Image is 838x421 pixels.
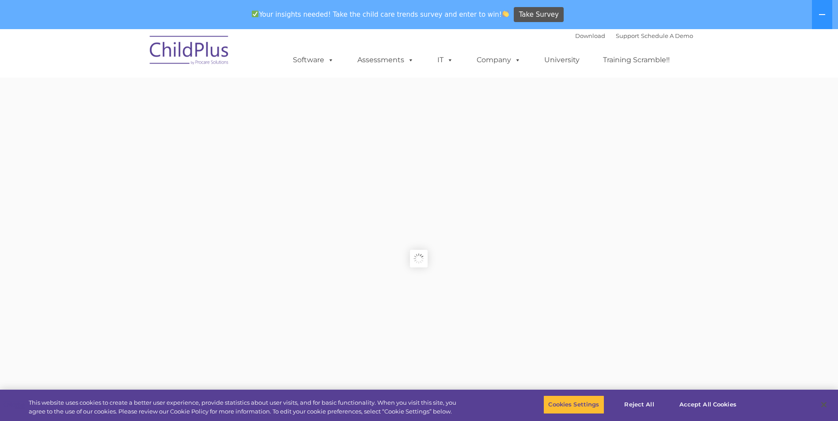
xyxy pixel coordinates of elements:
[543,395,604,414] button: Cookies Settings
[349,51,423,69] a: Assessments
[575,32,605,39] a: Download
[248,6,513,23] span: Your insights needed! Take the child care trends survey and enter to win!
[616,32,639,39] a: Support
[145,30,234,74] img: ChildPlus by Procare Solutions
[252,11,258,17] img: ✅
[284,51,343,69] a: Software
[814,395,834,414] button: Close
[675,395,741,414] button: Accept All Cookies
[519,7,559,23] span: Take Survey
[502,11,509,17] img: 👏
[575,32,693,39] font: |
[428,51,462,69] a: IT
[535,51,588,69] a: University
[468,51,530,69] a: Company
[29,398,461,416] div: This website uses cookies to create a better user experience, provide statistics about user visit...
[514,7,564,23] a: Take Survey
[612,395,667,414] button: Reject All
[594,51,679,69] a: Training Scramble!!
[641,32,693,39] a: Schedule A Demo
